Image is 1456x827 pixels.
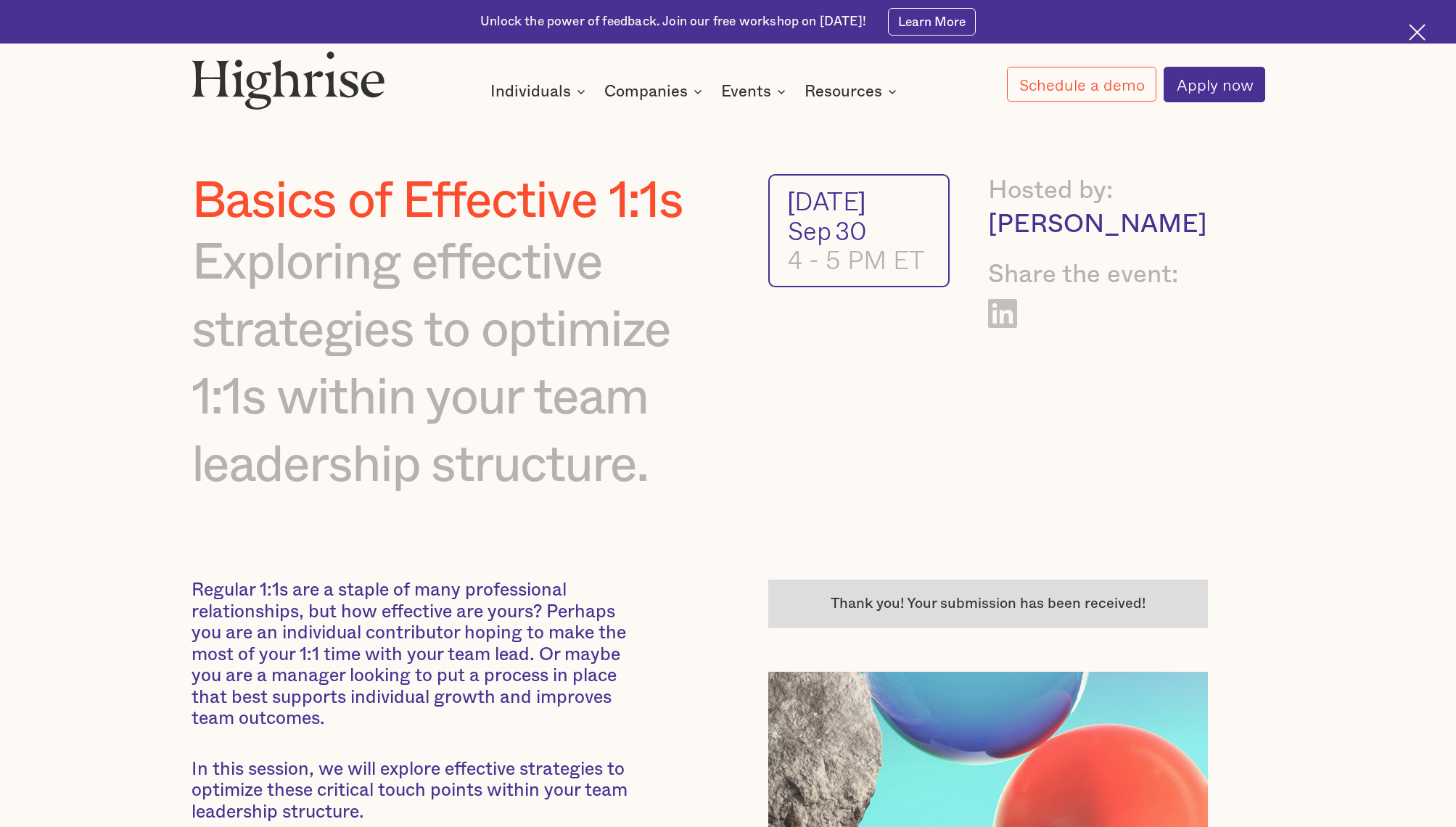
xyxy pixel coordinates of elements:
[783,594,1194,614] div: Thank you! Your submission has been received!
[192,174,721,230] h1: Basics of Effective 1:1s
[805,83,882,100] div: Resources
[1164,67,1265,102] a: Apply now
[888,8,976,36] a: Learn More
[490,83,571,100] div: Individuals
[835,216,867,246] div: 30
[988,299,1017,328] a: Share on LinkedIn
[721,83,790,100] div: Events
[1409,24,1426,41] img: Cross icon
[721,83,771,100] div: Events
[988,174,1208,208] div: Hosted by:
[1007,67,1157,102] a: Schedule a demo
[480,13,866,30] div: Unlock the power of feedback. Join our free workshop on [DATE]!
[604,83,688,100] div: Companies
[192,580,638,730] p: Regular 1:1s are a staple of many professional relationships, but how effective are yours? Perhap...
[805,83,901,100] div: Resources
[490,83,590,100] div: Individuals
[788,186,930,216] div: [DATE]
[988,258,1208,292] div: Share the event:
[192,759,638,823] p: In this session, we will explore effective strategies to optimize these critical touch points wit...
[988,208,1208,242] div: [PERSON_NAME]
[192,51,386,110] img: Highrise logo
[192,230,721,500] div: Exploring effective strategies to optimize 1:1s within your team leadership structure.
[604,83,707,100] div: Companies
[788,216,831,246] div: Sep
[768,580,1209,628] div: current-single-event-subscribe-form success
[788,245,930,275] div: 4 - 5 PM ET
